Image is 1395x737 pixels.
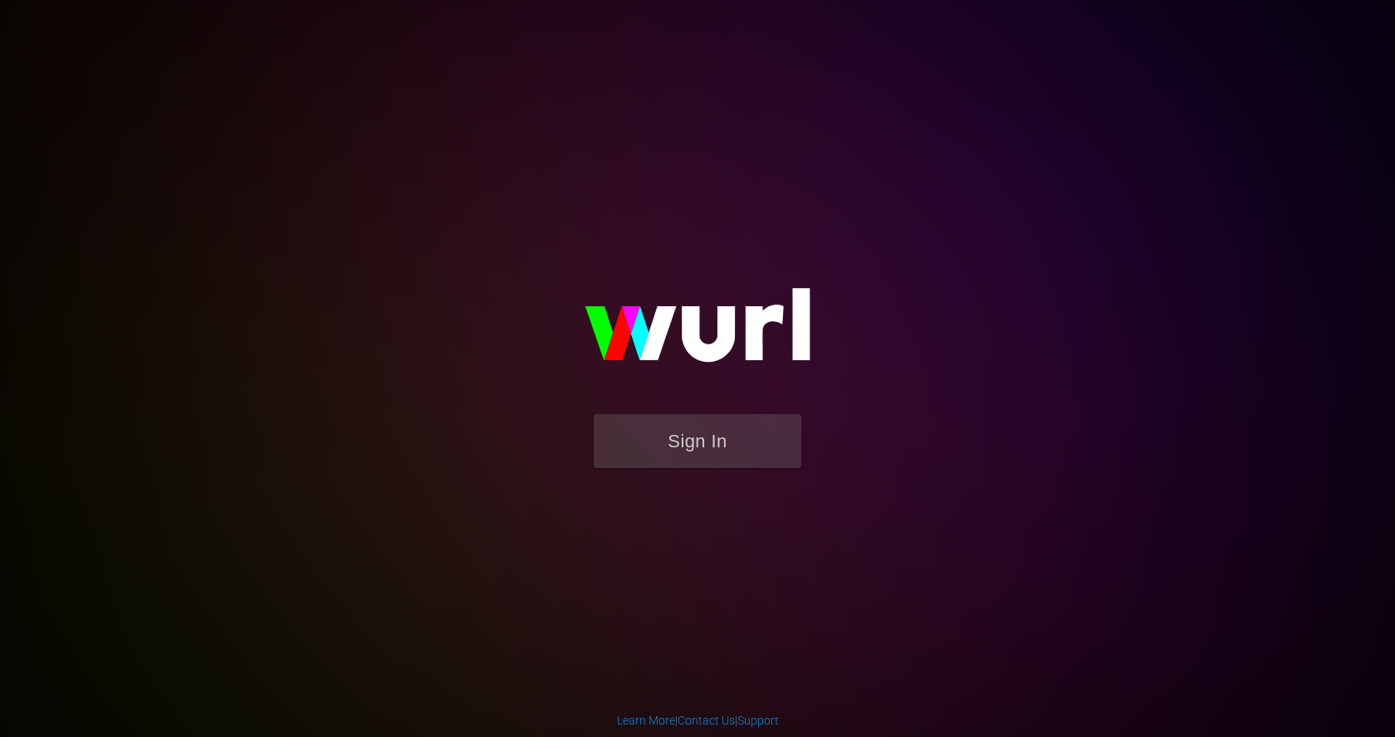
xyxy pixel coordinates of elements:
img: wurl-logo-on-black-223613ac3d8ba8fe6dc639794a292ebdb59501304c7dfd60c99c58986ef67473.svg [531,252,864,413]
a: Learn More [617,714,675,727]
button: Sign In [594,414,801,468]
div: | | [617,712,779,729]
a: Contact Us [678,714,735,727]
a: Support [737,714,779,727]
